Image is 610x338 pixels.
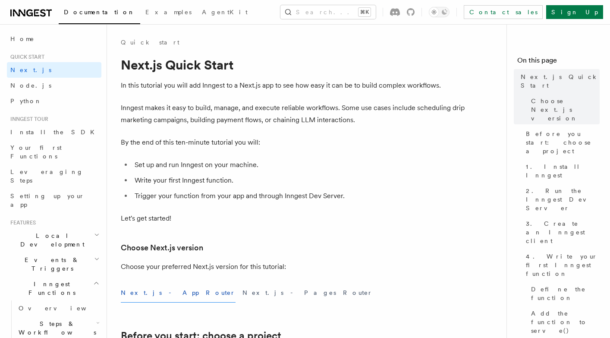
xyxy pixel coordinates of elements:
[526,252,600,278] span: 4. Write your first Inngest function
[7,219,36,226] span: Features
[517,55,600,69] h4: On this page
[7,116,48,123] span: Inngest tour
[526,186,600,212] span: 2. Run the Inngest Dev Server
[7,31,101,47] a: Home
[528,281,600,306] a: Define the function
[10,193,85,208] span: Setting up your app
[7,252,101,276] button: Events & Triggers
[521,73,600,90] span: Next.js Quick Start
[531,309,600,335] span: Add the function to serve()
[121,136,466,148] p: By the end of this ten-minute tutorial you will:
[15,319,96,337] span: Steps & Workflows
[526,162,600,180] span: 1. Install Inngest
[121,242,203,254] a: Choose Next.js version
[10,66,51,73] span: Next.js
[202,9,248,16] span: AgentKit
[522,249,600,281] a: 4. Write your first Inngest function
[10,168,83,184] span: Leveraging Steps
[10,129,100,136] span: Install the SDK
[10,98,42,104] span: Python
[7,93,101,109] a: Python
[517,69,600,93] a: Next.js Quick Start
[7,124,101,140] a: Install the SDK
[7,78,101,93] a: Node.js
[522,126,600,159] a: Before you start: choose a project
[121,283,236,303] button: Next.js - App Router
[522,183,600,216] a: 2. Run the Inngest Dev Server
[7,164,101,188] a: Leveraging Steps
[7,62,101,78] a: Next.js
[464,5,543,19] a: Contact sales
[10,35,35,43] span: Home
[522,159,600,183] a: 1. Install Inngest
[7,256,94,273] span: Events & Triggers
[522,216,600,249] a: 3. Create an Inngest client
[10,82,51,89] span: Node.js
[358,8,371,16] kbd: ⌘K
[121,212,466,224] p: Let's get started!
[7,188,101,212] a: Setting up your app
[531,97,600,123] span: Choose Next.js version
[145,9,192,16] span: Examples
[121,261,466,273] p: Choose your preferred Next.js version for this tutorial:
[531,285,600,302] span: Define the function
[7,231,94,249] span: Local Development
[132,190,466,202] li: Trigger your function from your app and through Inngest Dev Server.
[526,130,600,155] span: Before you start: choose a project
[140,3,197,23] a: Examples
[132,159,466,171] li: Set up and run Inngest on your machine.
[429,7,450,17] button: Toggle dark mode
[121,38,179,47] a: Quick start
[546,5,603,19] a: Sign Up
[7,228,101,252] button: Local Development
[526,219,600,245] span: 3. Create an Inngest client
[121,57,466,73] h1: Next.js Quick Start
[7,54,44,60] span: Quick start
[132,174,466,186] li: Write your first Inngest function.
[121,79,466,92] p: In this tutorial you will add Inngest to a Next.js app to see how easy it can be to build complex...
[528,93,600,126] a: Choose Next.js version
[59,3,140,24] a: Documentation
[7,276,101,300] button: Inngest Functions
[64,9,135,16] span: Documentation
[242,283,373,303] button: Next.js - Pages Router
[121,102,466,126] p: Inngest makes it easy to build, manage, and execute reliable workflows. Some use cases include sc...
[15,300,101,316] a: Overview
[19,305,107,312] span: Overview
[280,5,376,19] button: Search...⌘K
[10,144,62,160] span: Your first Functions
[7,140,101,164] a: Your first Functions
[7,280,93,297] span: Inngest Functions
[197,3,253,23] a: AgentKit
